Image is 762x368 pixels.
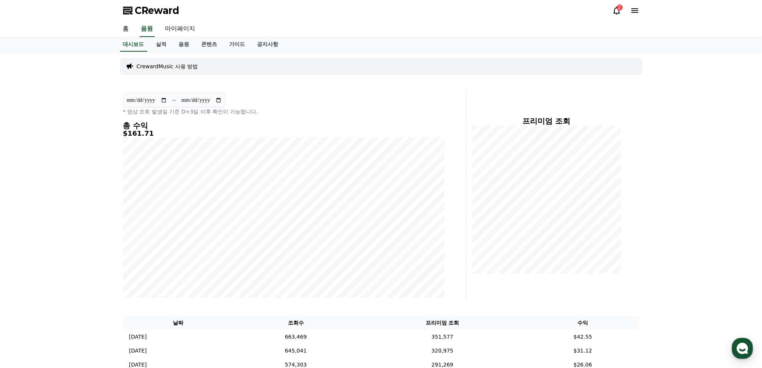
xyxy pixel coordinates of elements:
[117,250,126,256] span: 설정
[137,63,198,70] a: CrewardMusic 사용 방법
[24,250,28,256] span: 홈
[233,344,358,358] td: 645,041
[50,239,97,258] a: 대화
[69,251,78,257] span: 대화
[117,21,135,37] a: 홈
[129,347,147,355] p: [DATE]
[251,37,285,52] a: 공지사항
[140,21,155,37] a: 음원
[472,117,621,125] h4: 프리미엄 조회
[120,37,147,52] a: 대시보드
[123,316,234,330] th: 날짜
[223,37,251,52] a: 가이드
[358,316,526,330] th: 프리미엄 조회
[172,96,177,105] p: ~
[617,5,623,11] div: 2
[233,330,358,344] td: 663,469
[135,5,180,17] span: CReward
[123,121,445,130] h4: 총 수익
[526,330,639,344] td: $42.55
[526,344,639,358] td: $31.12
[123,108,445,115] p: * 영상 조회 발생일 기준 D+3일 이후 확인이 가능합니다.
[123,5,180,17] a: CReward
[196,37,223,52] a: 콘텐츠
[173,37,196,52] a: 음원
[150,37,173,52] a: 실적
[612,6,621,15] a: 2
[233,316,358,330] th: 조회수
[123,130,445,137] h5: $161.71
[159,21,202,37] a: 마이페이지
[358,344,526,358] td: 320,975
[129,333,147,341] p: [DATE]
[97,239,145,258] a: 설정
[2,239,50,258] a: 홈
[526,316,639,330] th: 수익
[358,330,526,344] td: 351,577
